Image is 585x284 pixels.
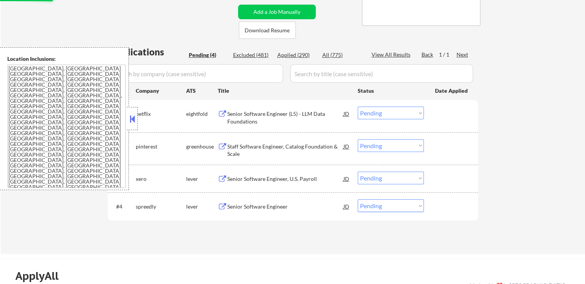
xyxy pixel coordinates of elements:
[343,172,350,185] div: JD
[358,84,424,97] div: Status
[136,203,186,210] div: spreedly
[136,175,186,183] div: xero
[290,64,473,83] input: Search by title (case sensitive)
[422,51,434,58] div: Back
[186,87,218,95] div: ATS
[239,22,296,39] button: Download Resume
[277,51,316,59] div: Applied (290)
[435,87,469,95] div: Date Applied
[189,51,227,59] div: Pending (4)
[233,51,272,59] div: Excluded (481)
[186,203,218,210] div: lever
[110,47,186,57] div: Applications
[186,143,218,150] div: greenhouse
[186,110,218,118] div: eightfold
[227,175,343,183] div: Senior Software Engineer, U.S. Payroll
[116,203,130,210] div: #4
[218,87,350,95] div: Title
[372,51,413,58] div: View All Results
[136,143,186,150] div: pinterest
[110,64,283,83] input: Search by company (case sensitive)
[343,199,350,213] div: JD
[238,5,316,19] button: Add a Job Manually
[227,203,343,210] div: Senior Software Engineer
[457,51,469,58] div: Next
[322,51,361,59] div: All (775)
[227,110,343,125] div: Senior Software Engineer (L5) - LLM Data Foundations
[343,139,350,153] div: JD
[15,269,67,282] div: ApplyAll
[136,110,186,118] div: netflix
[186,175,218,183] div: lever
[439,51,457,58] div: 1 / 1
[136,87,186,95] div: Company
[343,107,350,120] div: JD
[227,143,343,158] div: Staff Software Engineer, Catalog Foundation & Scale
[7,55,126,63] div: Location Inclusions:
